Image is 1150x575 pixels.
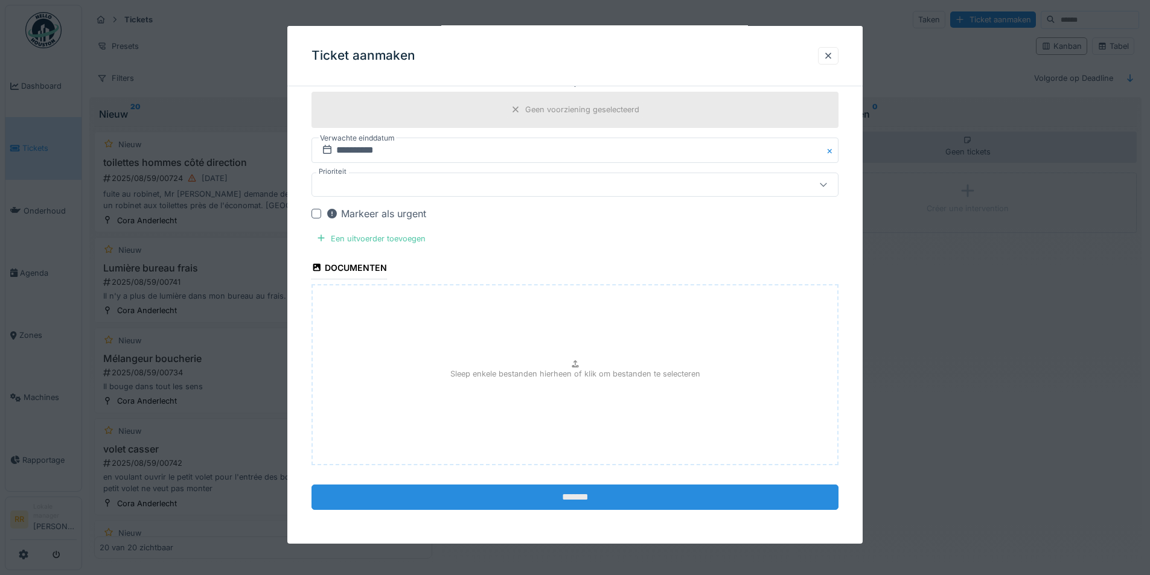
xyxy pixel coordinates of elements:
[316,166,349,176] label: Prioriteit
[311,259,387,279] div: Documenten
[525,104,639,115] div: Geen voorziening geselecteerd
[319,131,396,144] label: Verwachte einddatum
[450,368,700,380] p: Sleep enkele bestanden hierheen of klik om bestanden te selecteren
[311,230,430,246] div: Een uitvoerder toevoegen
[326,206,426,220] div: Markeer als urgent
[311,48,415,63] h3: Ticket aanmaken
[825,137,839,162] button: Close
